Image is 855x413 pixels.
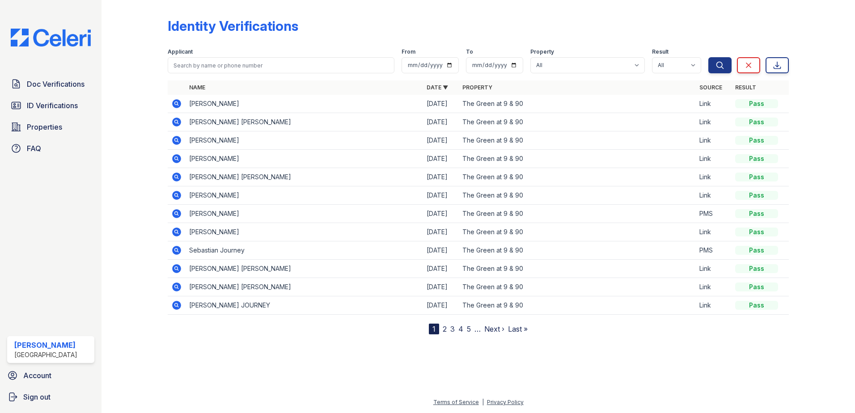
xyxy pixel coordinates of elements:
[696,186,732,205] td: Link
[735,84,756,91] a: Result
[696,278,732,296] td: Link
[735,154,778,163] div: Pass
[735,173,778,181] div: Pass
[423,168,459,186] td: [DATE]
[423,223,459,241] td: [DATE]
[186,150,423,168] td: [PERSON_NAME]
[459,95,696,113] td: The Green at 9 & 90
[696,131,732,150] td: Link
[186,131,423,150] td: [PERSON_NAME]
[27,100,78,111] span: ID Verifications
[459,168,696,186] td: The Green at 9 & 90
[467,324,471,333] a: 5
[186,296,423,315] td: [PERSON_NAME] JOURNEY
[459,260,696,278] td: The Green at 9 & 90
[735,246,778,255] div: Pass
[423,296,459,315] td: [DATE]
[402,48,415,55] label: From
[7,75,94,93] a: Doc Verifications
[735,99,778,108] div: Pass
[699,84,722,91] a: Source
[186,205,423,223] td: [PERSON_NAME]
[23,392,51,402] span: Sign out
[482,399,484,405] div: |
[530,48,554,55] label: Property
[4,367,98,384] a: Account
[168,48,193,55] label: Applicant
[433,399,479,405] a: Terms of Service
[484,324,504,333] a: Next ›
[696,205,732,223] td: PMS
[735,264,778,273] div: Pass
[186,223,423,241] td: [PERSON_NAME]
[459,223,696,241] td: The Green at 9 & 90
[186,168,423,186] td: [PERSON_NAME] [PERSON_NAME]
[696,113,732,131] td: Link
[459,205,696,223] td: The Green at 9 & 90
[186,241,423,260] td: Sebastian Journey
[7,139,94,157] a: FAQ
[423,131,459,150] td: [DATE]
[186,260,423,278] td: [PERSON_NAME] [PERSON_NAME]
[459,296,696,315] td: The Green at 9 & 90
[186,95,423,113] td: [PERSON_NAME]
[14,340,77,350] div: [PERSON_NAME]
[696,296,732,315] td: Link
[7,97,94,114] a: ID Verifications
[466,48,473,55] label: To
[735,191,778,200] div: Pass
[14,350,77,359] div: [GEOGRAPHIC_DATA]
[7,118,94,136] a: Properties
[189,84,205,91] a: Name
[423,241,459,260] td: [DATE]
[423,278,459,296] td: [DATE]
[696,260,732,278] td: Link
[696,150,732,168] td: Link
[696,223,732,241] td: Link
[423,186,459,205] td: [DATE]
[508,324,528,333] a: Last »
[186,113,423,131] td: [PERSON_NAME] [PERSON_NAME]
[186,186,423,205] td: [PERSON_NAME]
[735,136,778,145] div: Pass
[423,260,459,278] td: [DATE]
[423,205,459,223] td: [DATE]
[696,168,732,186] td: Link
[459,241,696,260] td: The Green at 9 & 90
[652,48,669,55] label: Result
[186,278,423,296] td: [PERSON_NAME] [PERSON_NAME]
[458,324,463,333] a: 4
[23,370,51,381] span: Account
[459,131,696,150] td: The Green at 9 & 90
[27,143,41,154] span: FAQ
[459,113,696,131] td: The Green at 9 & 90
[27,79,85,89] span: Doc Verifications
[735,209,778,218] div: Pass
[443,324,447,333] a: 2
[459,186,696,205] td: The Green at 9 & 90
[696,95,732,113] td: Link
[4,388,98,406] a: Sign out
[423,150,459,168] td: [DATE]
[735,301,778,310] div: Pass
[462,84,492,91] a: Property
[168,18,298,34] div: Identity Verifications
[474,324,481,334] span: …
[459,150,696,168] td: The Green at 9 & 90
[735,282,778,291] div: Pass
[459,278,696,296] td: The Green at 9 & 90
[429,324,439,334] div: 1
[4,29,98,46] img: CE_Logo_Blue-a8612792a0a2168367f1c8372b55b34899dd931a85d93a1a3d3e32e68fde9ad4.png
[423,113,459,131] td: [DATE]
[27,122,62,132] span: Properties
[487,399,524,405] a: Privacy Policy
[427,84,448,91] a: Date ▼
[450,324,455,333] a: 3
[696,241,732,260] td: PMS
[423,95,459,113] td: [DATE]
[168,57,394,73] input: Search by name or phone number
[735,228,778,236] div: Pass
[735,118,778,126] div: Pass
